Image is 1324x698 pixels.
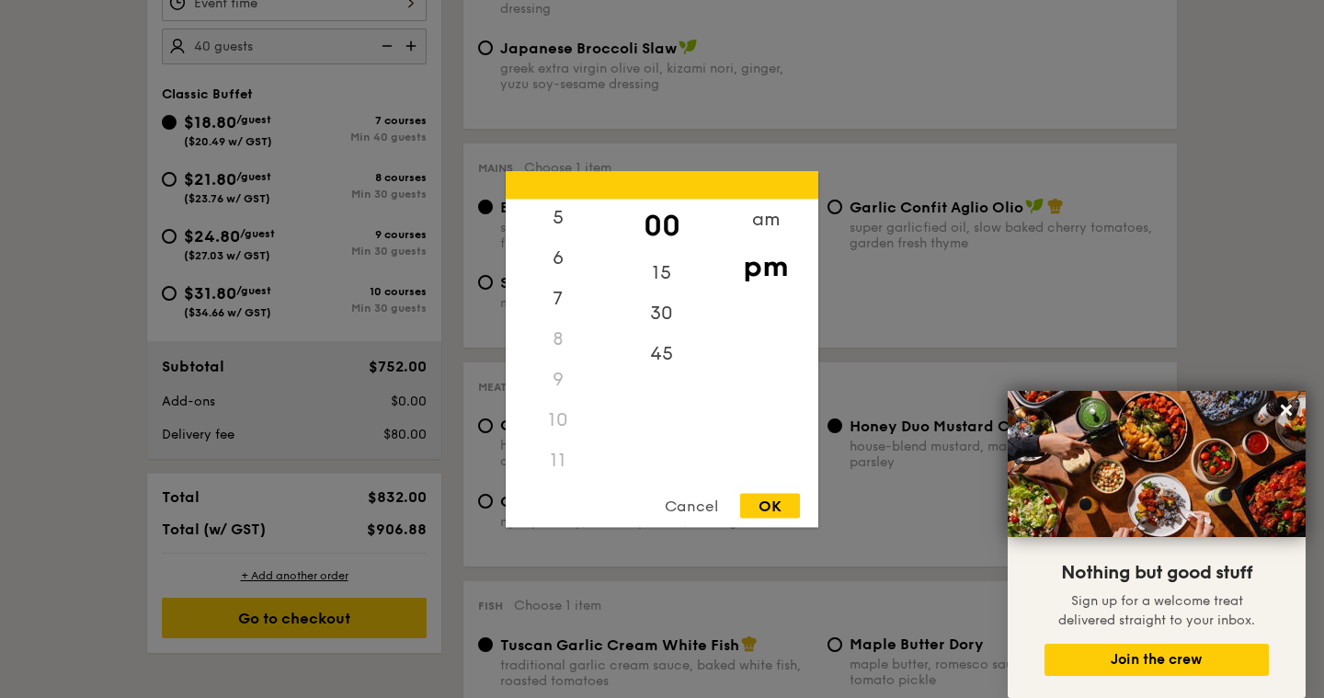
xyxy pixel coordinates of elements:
[1272,395,1301,425] button: Close
[1058,593,1255,628] span: Sign up for a welcome treat delivered straight to your inbox.
[506,399,610,440] div: 10
[506,197,610,237] div: 5
[1008,391,1306,537] img: DSC07876-Edit02-Large.jpeg
[610,252,713,292] div: 15
[506,278,610,318] div: 7
[646,493,736,518] div: Cancel
[506,318,610,359] div: 8
[610,199,713,252] div: 00
[610,292,713,333] div: 30
[506,440,610,480] div: 11
[1061,562,1252,584] span: Nothing but good stuff
[713,199,817,239] div: am
[1044,644,1269,676] button: Join the crew
[740,493,800,518] div: OK
[610,333,713,373] div: 45
[506,237,610,278] div: 6
[506,359,610,399] div: 9
[713,239,817,292] div: pm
